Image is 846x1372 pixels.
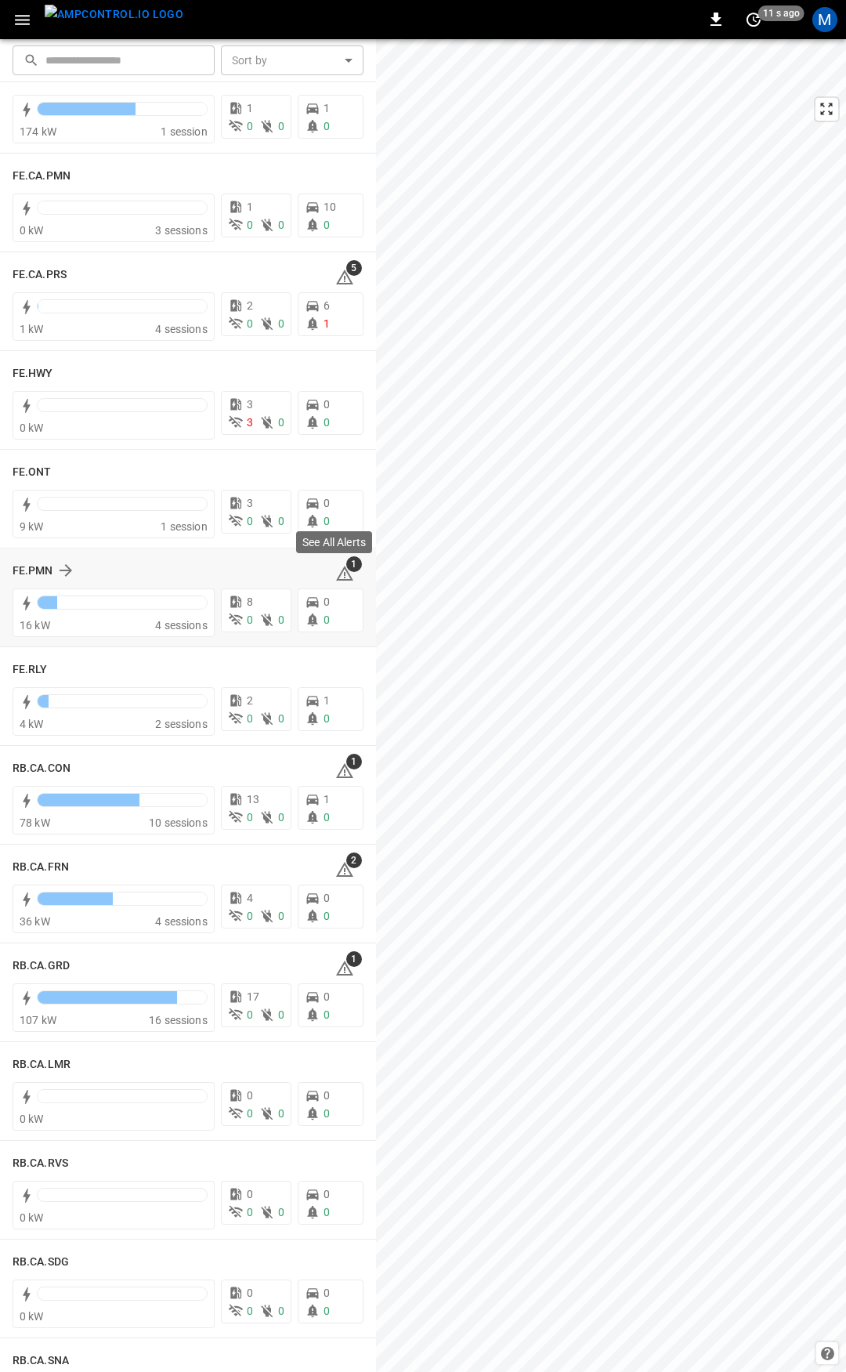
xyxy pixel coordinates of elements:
img: ampcontrol.io logo [45,5,183,24]
h6: FE.HWY [13,365,53,382]
span: 0 [324,416,330,429]
span: 0 [324,811,330,824]
span: 0 [324,595,330,608]
span: 0 [278,614,284,626]
span: 36 kW [20,915,50,928]
span: 0 kW [20,1211,44,1224]
span: 1 [247,102,253,114]
span: 0 [278,1305,284,1317]
span: 0 [278,1206,284,1218]
span: 10 [324,201,336,213]
span: 1 kW [20,323,44,335]
span: 9 kW [20,520,44,533]
span: 3 [247,416,253,429]
span: 107 kW [20,1014,56,1026]
span: 0 [324,1287,330,1299]
span: 1 [324,793,330,805]
span: 1 [346,951,362,967]
span: 0 [247,317,253,330]
span: 0 [247,120,253,132]
span: 0 [278,416,284,429]
span: 0 kW [20,1310,44,1323]
span: 1 [247,201,253,213]
span: 0 kW [20,224,44,237]
span: 13 [247,793,259,805]
span: 0 [324,1107,330,1120]
span: 0 [247,1305,253,1317]
span: 0 [324,990,330,1003]
span: 2 [247,299,253,312]
span: 0 [247,1008,253,1021]
span: 0 [324,1089,330,1102]
span: 174 kW [20,125,56,138]
h6: FE.CA.PMN [13,168,70,185]
span: 0 [324,497,330,509]
span: 16 kW [20,619,50,632]
span: 1 [324,317,330,330]
span: 0 [324,219,330,231]
h6: RB.CA.SDG [13,1254,69,1271]
p: See All Alerts [302,534,366,550]
span: 3 [247,497,253,509]
span: 0 [278,712,284,725]
span: 0 [247,1089,253,1102]
h6: FE.CA.PRS [13,266,67,284]
h6: FE.ONT [13,464,52,481]
span: 0 [247,1188,253,1200]
span: 0 [247,219,253,231]
span: 0 [324,1206,330,1218]
span: 0 [278,1008,284,1021]
h6: RB.CA.FRN [13,859,69,876]
span: 6 [324,299,330,312]
span: 0 kW [20,422,44,434]
span: 0 [324,892,330,904]
span: 0 [324,614,330,626]
span: 4 sessions [155,619,208,632]
span: 1 session [161,520,207,533]
span: 0 [247,1107,253,1120]
div: profile-icon [812,7,837,32]
span: 0 [324,712,330,725]
span: 0 [247,712,253,725]
h6: RB.CA.CON [13,760,70,777]
span: 0 [324,120,330,132]
span: 78 kW [20,816,50,829]
span: 3 [247,398,253,411]
span: 0 [247,910,253,922]
span: 10 sessions [149,816,208,829]
h6: FE.RLY [13,661,48,679]
span: 0 [278,515,284,527]
button: set refresh interval [741,7,766,32]
span: 0 [247,614,253,626]
span: 1 [324,694,330,707]
h6: RB.CA.SNA [13,1352,69,1370]
span: 0 [278,811,284,824]
span: 0 [324,910,330,922]
span: 0 [278,219,284,231]
span: 1 [324,102,330,114]
span: 0 [247,515,253,527]
span: 0 [324,1008,330,1021]
span: 0 [324,398,330,411]
span: 0 [324,515,330,527]
span: 4 sessions [155,323,208,335]
span: 8 [247,595,253,608]
span: 0 [247,1287,253,1299]
span: 1 [346,556,362,572]
span: 2 [247,694,253,707]
h6: RB.CA.GRD [13,958,70,975]
span: 0 [278,910,284,922]
span: 0 [278,1107,284,1120]
span: 2 sessions [155,718,208,730]
span: 16 sessions [149,1014,208,1026]
span: 4 sessions [155,915,208,928]
span: 1 session [161,125,207,138]
h6: FE.PMN [13,563,53,580]
span: 4 [247,892,253,904]
span: 0 [278,120,284,132]
span: 5 [346,260,362,276]
span: 0 [247,811,253,824]
span: 0 [324,1188,330,1200]
h6: RB.CA.RVS [13,1155,68,1172]
span: 3 sessions [155,224,208,237]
